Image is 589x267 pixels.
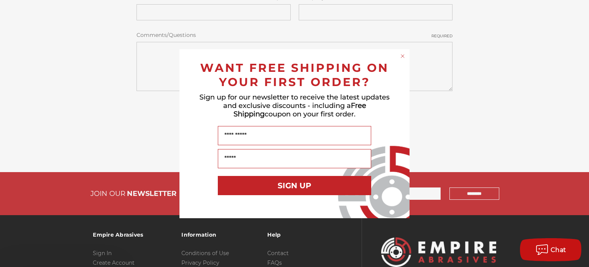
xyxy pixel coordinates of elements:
button: Chat [520,238,581,261]
span: Chat [551,246,566,254]
button: SIGN UP [218,176,371,195]
span: WANT FREE SHIPPING ON YOUR FIRST ORDER? [200,61,389,89]
span: Sign up for our newsletter to receive the latest updates and exclusive discounts - including a co... [199,93,390,118]
span: Free Shipping [234,101,366,118]
button: Close dialog [399,52,406,60]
